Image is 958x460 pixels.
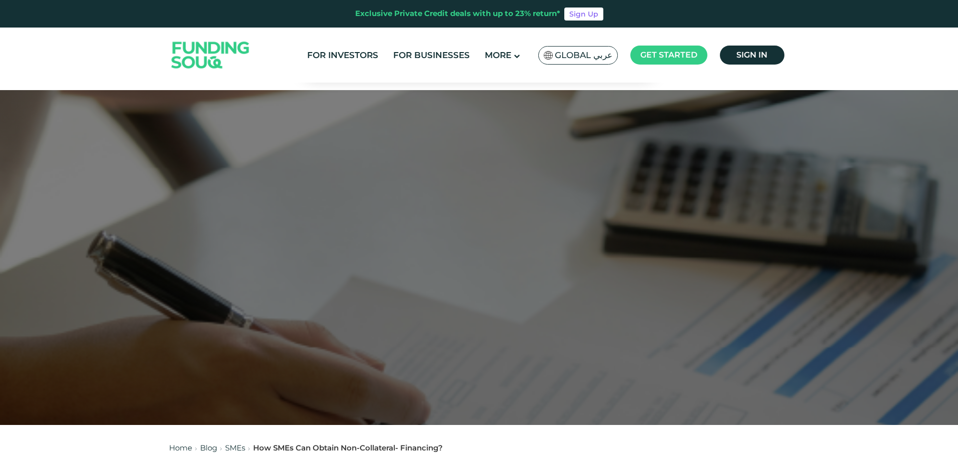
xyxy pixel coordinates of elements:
[736,50,767,60] span: Sign in
[169,443,192,452] a: Home
[564,8,603,21] a: Sign Up
[640,50,697,60] span: Get started
[485,50,511,60] span: More
[555,50,612,61] span: Global عربي
[162,30,260,81] img: Logo
[200,443,217,452] a: Blog
[225,443,245,452] a: SMEs
[305,47,381,64] a: For Investors
[355,8,560,20] div: Exclusive Private Credit deals with up to 23% return*
[253,442,443,454] div: How SMEs Can Obtain Non-Collateral- Financing?
[544,51,553,60] img: SA Flag
[720,46,784,65] a: Sign in
[391,47,472,64] a: For Businesses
